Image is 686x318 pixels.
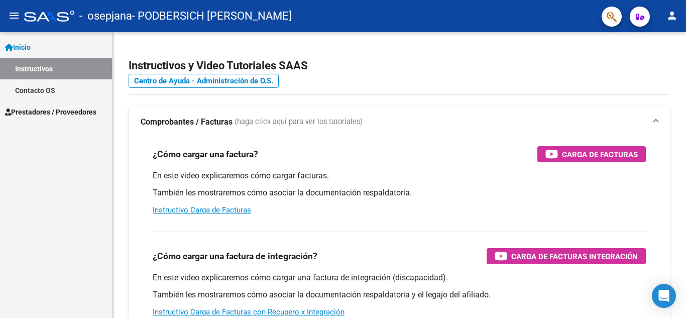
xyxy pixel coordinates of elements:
mat-expansion-panel-header: Comprobantes / Facturas (haga click aquí para ver los tutoriales) [129,106,670,138]
a: Instructivo Carga de Facturas con Recupero x Integración [153,307,345,316]
h3: ¿Cómo cargar una factura? [153,147,258,161]
h3: ¿Cómo cargar una factura de integración? [153,249,317,263]
span: Carga de Facturas Integración [511,250,638,263]
span: (haga click aquí para ver los tutoriales) [235,117,363,128]
span: - osepjana [79,5,132,27]
a: Instructivo Carga de Facturas [153,205,251,215]
p: También les mostraremos cómo asociar la documentación respaldatoria y el legajo del afiliado. [153,289,646,300]
h2: Instructivos y Video Tutoriales SAAS [129,56,670,75]
span: - PODBERSICH [PERSON_NAME] [132,5,292,27]
mat-icon: menu [8,10,20,22]
button: Carga de Facturas [537,146,646,162]
p: También les mostraremos cómo asociar la documentación respaldatoria. [153,187,646,198]
span: Prestadores / Proveedores [5,107,96,118]
button: Carga de Facturas Integración [487,248,646,264]
a: Centro de Ayuda - Administración de O.S. [129,74,279,88]
span: Inicio [5,42,31,53]
p: En este video explicaremos cómo cargar facturas. [153,170,646,181]
strong: Comprobantes / Facturas [141,117,233,128]
span: Carga de Facturas [562,148,638,161]
div: Open Intercom Messenger [652,284,676,308]
mat-icon: person [666,10,678,22]
p: En este video explicaremos cómo cargar una factura de integración (discapacidad). [153,272,646,283]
